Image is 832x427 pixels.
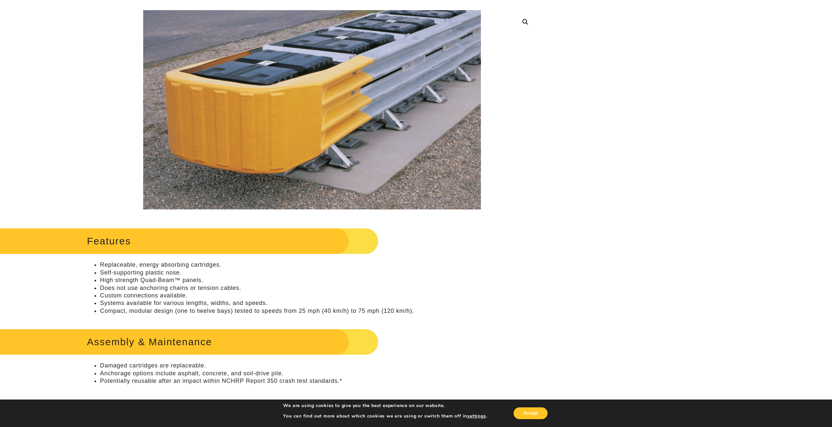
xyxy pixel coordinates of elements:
[100,284,537,292] li: Does not use anchoring chains or tension cables.
[100,370,537,377] li: Anchorage options include asphalt, concrete, and soil-drive pile.
[100,307,537,315] li: Compact, modular design (one to twelve bays) tested to speeds from 25 mph (40 km/h) to 75 mph (12...
[100,292,537,299] li: Custom connections available.
[100,276,537,284] li: High strength Quad-Beam™ panels.
[467,413,486,419] button: settings
[100,377,537,385] li: Potentially reusable after an impact within NCHRP Report 350 crash test standards.*
[283,403,487,409] p: We are using cookies to give you the best experience on our website.
[100,269,537,276] li: Self-supporting plastic nose.
[100,261,537,269] li: Replaceable, energy absorbing cartridges.
[283,413,487,419] p: You can find out more about which cookies we are using or switch them off in .
[514,407,548,419] button: Accept
[100,299,537,307] li: Systems available for various lengths, widths, and speeds.
[100,362,537,369] li: Damaged cartridges are replaceable.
